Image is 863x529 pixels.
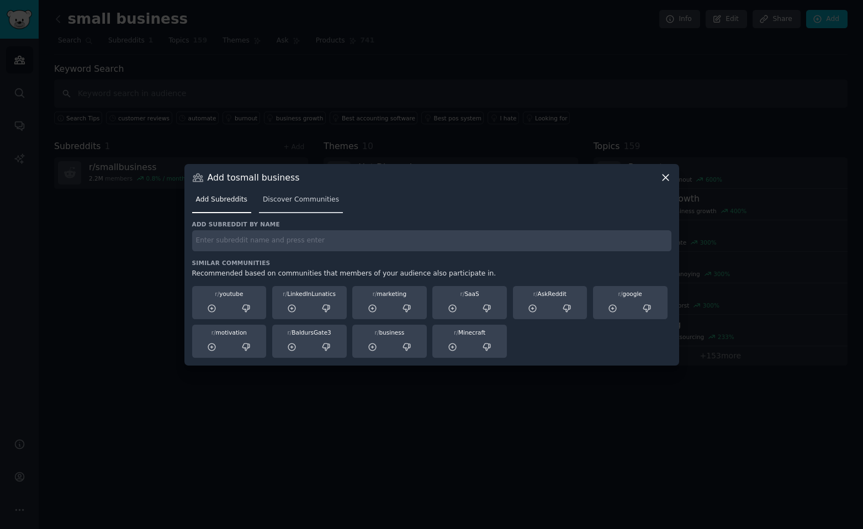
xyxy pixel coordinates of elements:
[192,230,671,252] input: Enter subreddit name and press enter
[276,290,343,298] div: LinkedInLunatics
[208,172,300,183] h3: Add to small business
[196,195,247,205] span: Add Subreddits
[192,269,671,279] div: Recommended based on communities that members of your audience also participate in.
[192,220,671,228] h3: Add subreddit by name
[517,290,584,298] div: AskReddit
[373,290,377,297] span: r/
[460,290,465,297] span: r/
[618,290,622,297] span: r/
[192,259,671,267] h3: Similar Communities
[196,290,263,298] div: youtube
[196,329,263,336] div: motivation
[454,329,458,336] span: r/
[356,290,423,298] div: marketing
[356,329,423,336] div: business
[375,329,379,336] span: r/
[597,290,664,298] div: google
[287,329,292,336] span: r/
[211,329,216,336] span: r/
[533,290,538,297] span: r/
[436,290,503,298] div: SaaS
[259,191,343,214] a: Discover Communities
[263,195,339,205] span: Discover Communities
[192,191,251,214] a: Add Subreddits
[283,290,287,297] span: r/
[276,329,343,336] div: BaldursGate3
[215,290,219,297] span: r/
[436,329,503,336] div: Minecraft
